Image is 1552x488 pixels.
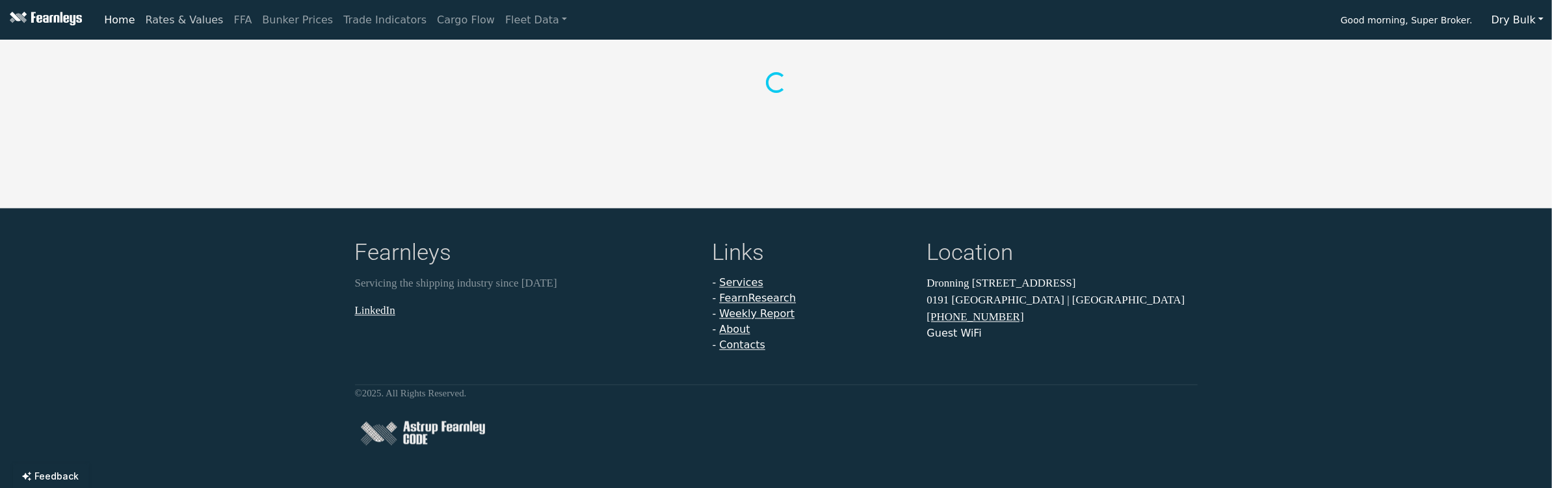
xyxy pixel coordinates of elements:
a: About [719,324,750,336]
li: - [713,338,912,353]
li: - [713,291,912,307]
p: Servicing the shipping industry since [DATE] [355,276,697,292]
a: Contacts [719,339,765,352]
h4: Fearnleys [355,240,697,270]
a: LinkedIn [355,304,395,316]
button: Dry Bulk [1483,8,1552,32]
li: - [713,307,912,322]
a: Services [719,277,763,289]
a: Bunker Prices [257,7,338,33]
button: Guest WiFi [927,326,982,342]
span: Good morning, Super Broker. [1341,10,1473,32]
img: Fearnleys Logo [7,12,82,28]
h4: Location [927,240,1198,270]
li: - [713,322,912,338]
small: © 2025 . All Rights Reserved. [355,389,467,399]
p: 0191 [GEOGRAPHIC_DATA] | [GEOGRAPHIC_DATA] [927,292,1198,309]
a: Weekly Report [719,308,795,320]
a: Trade Indicators [338,7,432,33]
a: Cargo Flow [432,7,500,33]
a: Home [99,7,140,33]
p: Dronning [STREET_ADDRESS] [927,276,1198,292]
a: Fleet Data [500,7,572,33]
a: FearnResearch [719,292,796,305]
h4: Links [713,240,912,270]
a: [PHONE_NUMBER] [927,311,1024,324]
a: Rates & Values [140,7,229,33]
a: FFA [229,7,257,33]
li: - [713,276,912,291]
